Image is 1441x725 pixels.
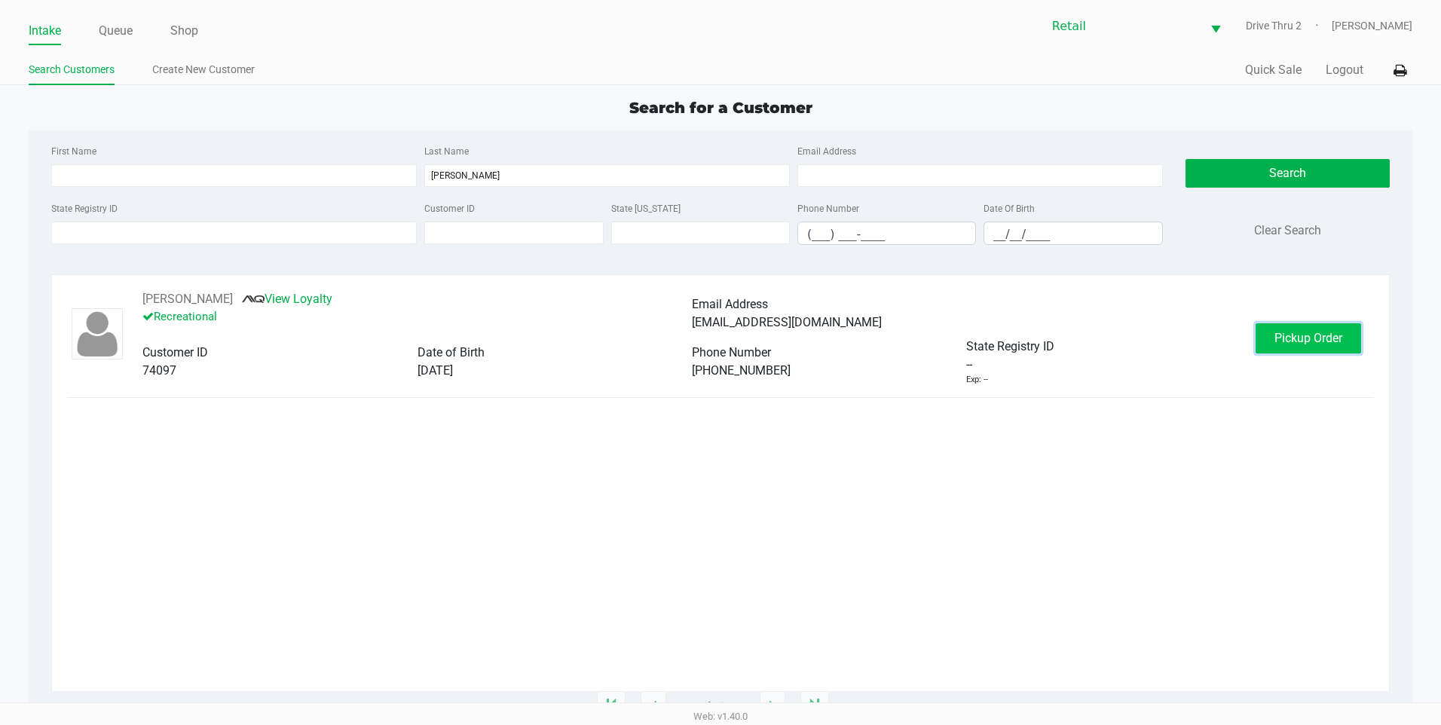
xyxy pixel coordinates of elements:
[99,20,133,41] a: Queue
[984,202,1035,216] label: Date Of Birth
[641,691,666,721] app-submit-button: Previous
[681,699,745,714] span: 1 - 1 of 1 items
[1246,18,1332,34] span: Drive Thru 2
[142,363,176,378] span: 74097
[152,60,255,79] a: Create New Customer
[1186,159,1390,188] button: Search
[29,20,61,41] a: Intake
[760,691,785,721] app-submit-button: Next
[424,202,475,216] label: Customer ID
[142,308,692,326] p: Recreational
[984,222,1162,245] kendo-maskedtextbox: Format: MM/DD/YYYY
[418,345,485,359] span: Date of Birth
[611,202,681,216] label: State [US_STATE]
[693,711,748,722] span: Web: v1.40.0
[51,145,96,158] label: First Name
[800,691,829,721] app-submit-button: Move to last page
[1201,8,1230,44] button: Select
[142,290,233,308] button: See customer info
[1254,222,1321,240] button: Clear Search
[797,145,856,158] label: Email Address
[692,363,791,378] span: [PHONE_NUMBER]
[418,363,453,378] span: [DATE]
[966,356,972,374] span: --
[1326,61,1363,79] button: Logout
[597,691,626,721] app-submit-button: Move to first page
[692,297,768,311] span: Email Address
[798,222,975,246] input: Format: (999) 999-9999
[142,345,208,359] span: Customer ID
[242,292,332,306] a: View Loyalty
[170,20,198,41] a: Shop
[966,339,1054,353] span: State Registry ID
[1052,17,1192,35] span: Retail
[424,145,469,158] label: Last Name
[1256,323,1361,353] button: Pickup Order
[797,202,859,216] label: Phone Number
[51,202,118,216] label: State Registry ID
[1245,61,1302,79] button: Quick Sale
[1332,18,1412,34] span: [PERSON_NAME]
[1274,331,1342,345] span: Pickup Order
[966,374,988,387] div: Exp: --
[692,315,882,329] span: [EMAIL_ADDRESS][DOMAIN_NAME]
[692,345,771,359] span: Phone Number
[797,222,976,245] kendo-maskedtextbox: Format: (999) 999-9999
[984,222,1161,246] input: Format: MM/DD/YYYY
[29,60,115,79] a: Search Customers
[629,99,812,117] span: Search for a Customer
